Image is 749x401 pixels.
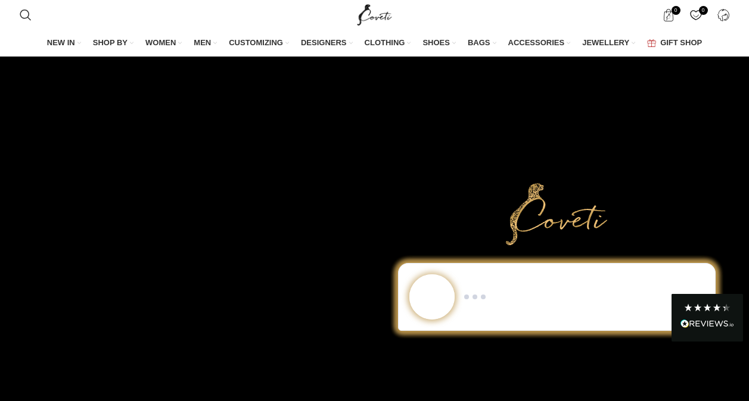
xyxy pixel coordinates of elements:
span: CUSTOMIZING [229,37,283,48]
span: DESIGNERS [301,37,347,48]
a: SHOP BY [93,31,133,56]
a: BAGS [468,31,496,56]
a: DESIGNERS [301,31,353,56]
img: GiftBag [647,39,656,47]
span: NEW IN [47,37,75,48]
div: 4.28 Stars [683,303,731,312]
a: CUSTOMIZING [229,31,289,56]
a: WOMEN [145,31,182,56]
a: JEWELLERY [582,31,635,56]
a: Site logo [355,10,394,19]
a: SHOES [422,31,456,56]
span: JEWELLERY [582,37,629,48]
a: Search [14,3,38,27]
span: CLOTHING [365,37,405,48]
span: ACCESSORIES [508,37,565,48]
span: WOMEN [145,37,176,48]
img: REVIEWS.io [680,319,734,328]
div: My Wishlist [684,3,708,27]
a: CLOTHING [365,31,411,56]
span: MEN [194,37,211,48]
div: Main navigation [14,31,736,56]
span: BAGS [468,37,490,48]
a: MEN [194,31,217,56]
a: NEW IN [47,31,81,56]
span: GIFT SHOP [660,37,702,48]
img: Primary Gold [506,183,607,245]
div: Read All Reviews [680,317,734,333]
a: GIFT SHOP [647,31,702,56]
a: 0 [657,3,681,27]
div: Read All Reviews [672,294,743,342]
span: SHOES [422,37,450,48]
div: Chat to Shop demo [390,263,724,331]
a: ACCESSORIES [508,31,571,56]
span: 0 [699,6,708,15]
span: 0 [672,6,680,15]
span: SHOP BY [93,37,128,48]
a: 0 [684,3,708,27]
